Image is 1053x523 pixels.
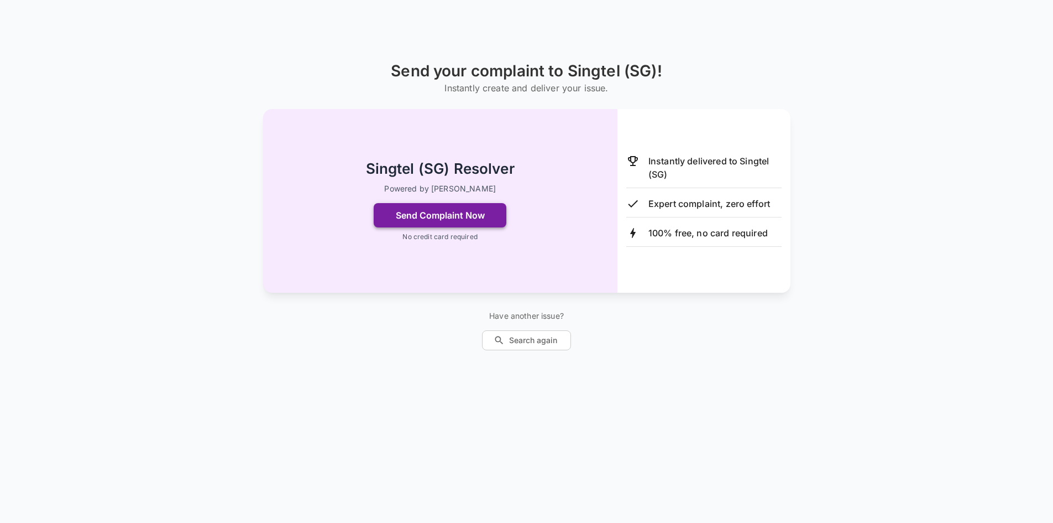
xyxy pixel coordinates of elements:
[648,226,768,240] p: 100% free, no card required
[384,183,496,194] p: Powered by [PERSON_NAME]
[366,159,515,179] h2: Singtel (SG) Resolver
[391,62,662,80] h1: Send your complaint to Singtel (SG)!
[482,310,571,322] p: Have another issue?
[374,203,506,227] button: Send Complaint Now
[391,80,662,96] h6: Instantly create and deliver your issue.
[482,330,571,351] button: Search again
[402,232,477,242] p: No credit card required
[648,154,782,181] p: Instantly delivered to Singtel (SG)
[648,197,770,210] p: Expert complaint, zero effort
